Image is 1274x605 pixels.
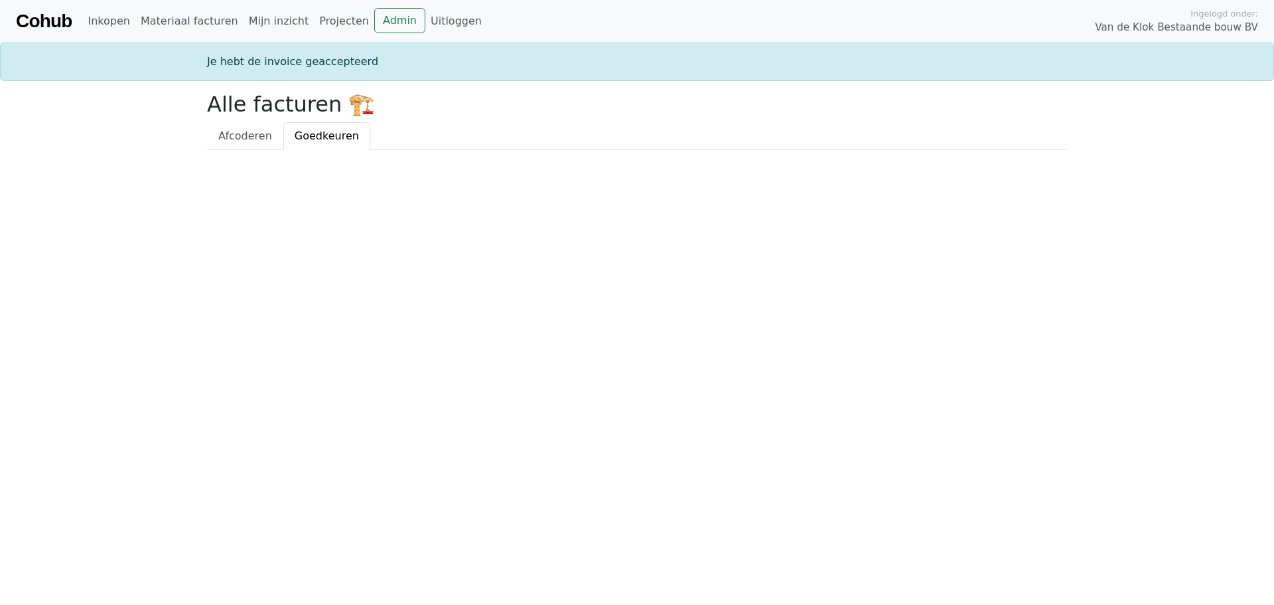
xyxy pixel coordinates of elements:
[295,130,359,142] span: Goedkeuren
[82,8,135,35] a: Inkopen
[1190,7,1258,20] span: Ingelogd onder:
[199,54,1075,70] div: Je hebt de invoice geaccepteerd
[244,8,315,35] a: Mijn inzicht
[218,130,272,142] span: Afcoderen
[135,8,244,35] a: Materiaal facturen
[425,8,487,35] a: Uitloggen
[314,8,374,35] a: Projecten
[207,92,1067,117] h2: Alle facturen 🏗️
[374,8,425,33] a: Admin
[16,5,72,37] a: Cohub
[283,122,370,150] a: Goedkeuren
[1095,20,1258,35] span: Van de Klok Bestaande bouw BV
[207,122,283,150] a: Afcoderen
